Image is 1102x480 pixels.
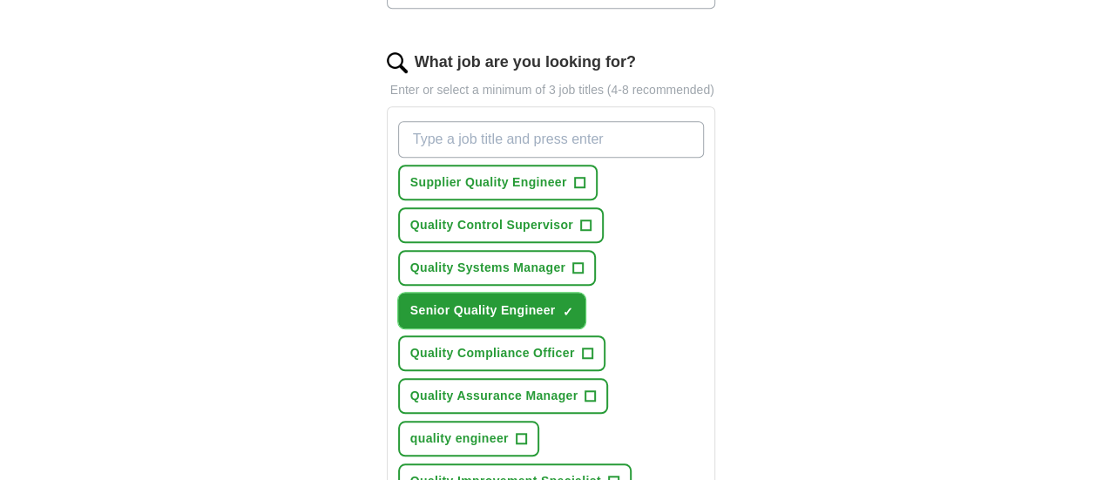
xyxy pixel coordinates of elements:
span: Supplier Quality Engineer [410,173,567,192]
button: Quality Assurance Manager [398,378,609,414]
label: What job are you looking for? [415,51,636,74]
button: Quality Systems Manager [398,250,596,286]
span: Quality Assurance Manager [410,387,578,405]
span: quality engineer [410,429,509,448]
button: quality engineer [398,421,539,456]
img: search.png [387,52,408,73]
span: ✓ [562,305,572,319]
button: Quality Control Supervisor [398,207,604,243]
span: Quality Control Supervisor [410,216,573,234]
input: Type a job title and press enter [398,121,705,158]
button: Senior Quality Engineer✓ [398,293,586,328]
button: Quality Compliance Officer [398,335,605,371]
button: Supplier Quality Engineer [398,165,598,200]
span: Quality Systems Manager [410,259,565,277]
p: Enter or select a minimum of 3 job titles (4-8 recommended) [387,81,716,99]
span: Quality Compliance Officer [410,344,575,362]
span: Senior Quality Engineer [410,301,556,320]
